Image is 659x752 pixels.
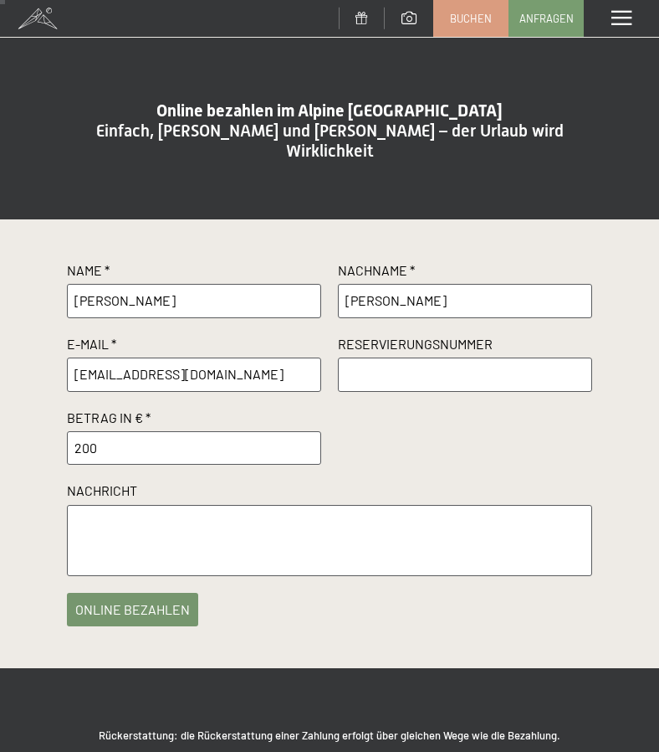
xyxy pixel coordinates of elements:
span: Anfragen [519,11,574,26]
label: Nachricht [67,482,592,504]
span: Einfach, [PERSON_NAME] und [PERSON_NAME] – der Urlaub wird Wirklichkeit [96,121,564,161]
button: online bezahlen [67,593,198,626]
label: Nachname * [338,261,592,284]
a: Buchen [434,1,508,36]
strong: Rückerstattung: die Rückerstattung einer Zahlung erfolgt über gleichen Wege wie die Bezahlung. [99,729,560,742]
label: Name * [67,261,321,284]
label: Betrag in € * [67,409,321,431]
label: Reservierungsnummer [338,335,592,358]
a: Anfragen [509,1,583,36]
span: Online bezahlen im Alpine [GEOGRAPHIC_DATA] [156,100,503,121]
span: Buchen [450,11,492,26]
label: E-Mail * [67,335,321,358]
